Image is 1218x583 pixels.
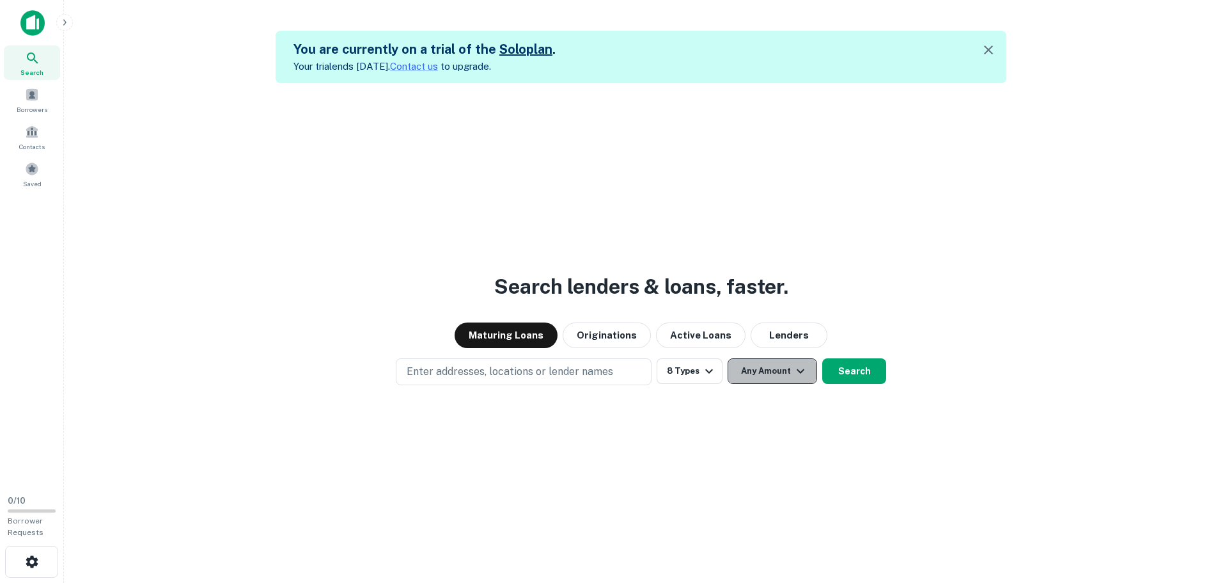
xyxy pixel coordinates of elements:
[494,271,788,302] h3: Search lenders & loans, faster.
[8,496,26,506] span: 0 / 10
[8,516,43,537] span: Borrower Requests
[4,83,60,117] a: Borrowers
[23,179,42,189] span: Saved
[396,358,652,385] button: Enter addresses, locations or lender names
[563,323,651,348] button: Originations
[455,323,558,348] button: Maturing Loans
[19,141,45,152] span: Contacts
[20,10,45,36] img: capitalize-icon.png
[293,59,556,74] p: Your trial ends [DATE]. to upgrade.
[293,40,556,59] h5: You are currently on a trial of the .
[4,157,60,191] a: Saved
[1154,481,1218,542] iframe: Chat Widget
[499,42,552,57] a: Soloplan
[390,61,438,72] a: Contact us
[4,120,60,154] a: Contacts
[17,104,47,115] span: Borrowers
[407,364,613,379] p: Enter addresses, locations or lender names
[728,358,817,384] button: Any Amount
[20,67,43,77] span: Search
[4,45,60,80] a: Search
[822,358,886,384] button: Search
[751,323,827,348] button: Lenders
[656,323,746,348] button: Active Loans
[657,358,722,384] button: 8 Types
